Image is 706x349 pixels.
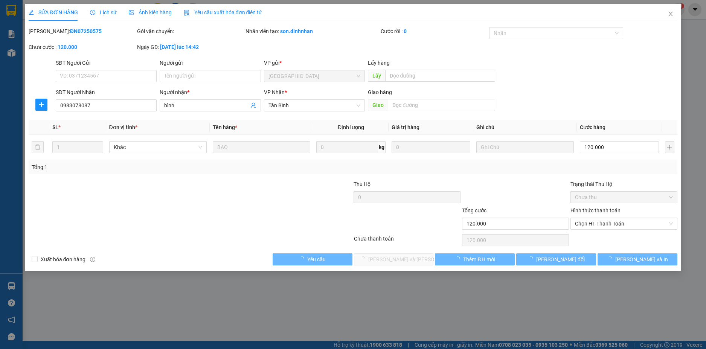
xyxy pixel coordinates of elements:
[307,255,326,264] span: Yêu cầu
[338,124,364,130] span: Định lượng
[368,70,385,82] span: Lấy
[29,9,78,15] span: SỬA ĐƠN HÀNG
[268,70,361,82] span: Đà Nẵng
[29,10,34,15] span: edit
[354,253,434,265] button: [PERSON_NAME] và [PERSON_NAME] hàng
[299,256,307,262] span: loading
[368,89,392,95] span: Giao hàng
[516,253,596,265] button: [PERSON_NAME] đổi
[36,102,47,108] span: plus
[607,256,615,262] span: loading
[476,141,574,153] input: Ghi Chú
[109,124,137,130] span: Đơn vị tính
[378,141,386,153] span: kg
[615,255,668,264] span: [PERSON_NAME] và In
[381,27,488,35] div: Cước rồi :
[280,28,313,34] b: son.dinhnhan
[463,255,495,264] span: Thêm ĐH mới
[392,124,419,130] span: Giá trị hàng
[29,27,136,35] div: [PERSON_NAME]:
[129,9,172,15] span: Ảnh kiện hàng
[52,124,58,130] span: SL
[570,180,677,188] div: Trạng thái Thu Hộ
[368,60,390,66] span: Lấy hàng
[536,255,585,264] span: [PERSON_NAME] đổi
[250,102,256,108] span: user-add
[32,141,44,153] button: delete
[35,99,47,111] button: plus
[473,120,577,135] th: Ghi chú
[213,141,310,153] input: VD: Bàn, Ghế
[273,253,352,265] button: Yêu cầu
[575,192,673,203] span: Chưa thu
[32,163,273,171] div: Tổng: 1
[668,11,674,17] span: close
[160,44,199,50] b: [DATE] lúc 14:42
[90,257,95,262] span: info-circle
[264,59,365,67] div: VP gửi
[388,99,495,111] input: Dọc đường
[56,88,157,96] div: SĐT Người Nhận
[184,10,190,16] img: icon
[435,253,515,265] button: Thêm ĐH mới
[570,207,621,213] label: Hình thức thanh toán
[114,142,202,153] span: Khác
[580,124,605,130] span: Cước hàng
[160,59,261,67] div: Người gửi
[462,207,486,213] span: Tổng cước
[29,43,136,51] div: Chưa cước :
[665,141,675,153] button: plus
[245,27,380,35] div: Nhân viên tạo:
[268,100,361,111] span: Tân Bình
[137,43,244,51] div: Ngày GD:
[90,9,117,15] span: Lịch sử
[392,141,470,153] input: 0
[385,70,495,82] input: Dọc đường
[38,255,89,264] span: Xuất hóa đơn hàng
[137,27,244,35] div: Gói vận chuyển:
[660,4,681,25] button: Close
[213,124,237,130] span: Tên hàng
[368,99,388,111] span: Giao
[264,89,285,95] span: VP Nhận
[129,10,134,15] span: picture
[90,10,95,15] span: clock-circle
[354,181,371,187] span: Thu Hộ
[528,256,536,262] span: loading
[353,235,462,248] div: Chưa thanh toán
[184,9,262,15] span: Yêu cầu xuất hóa đơn điện tử
[70,28,102,34] b: ĐN07250575
[58,44,77,50] b: 120.000
[575,218,673,229] span: Chọn HT Thanh Toán
[56,59,157,67] div: SĐT Người Gửi
[404,28,407,34] b: 0
[160,88,261,96] div: Người nhận
[455,256,463,262] span: loading
[598,253,677,265] button: [PERSON_NAME] và In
